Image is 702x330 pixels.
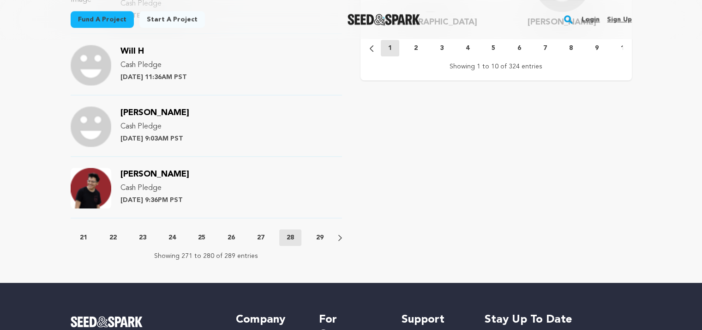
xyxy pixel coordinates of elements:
p: 9 [595,43,599,53]
a: [PERSON_NAME] [120,110,189,117]
p: [DATE] 9:36PM PST [120,196,189,205]
button: 3 [432,43,451,53]
p: 10 [621,43,628,53]
h5: Stay up to date [485,312,632,327]
p: Showing 1 to 10 of 324 entries [450,62,542,71]
img: Seed&Spark Logo Dark Mode [348,14,420,25]
p: 8 [569,43,573,53]
button: 29 [309,233,331,242]
p: 23 [139,233,146,242]
p: 1 [388,43,392,53]
button: 7 [536,43,554,53]
p: 6 [517,43,521,53]
p: Cash Pledge [120,60,187,71]
p: [DATE] 11:36AM PST [120,73,187,82]
p: 26 [228,233,235,242]
p: 24 [168,233,176,242]
a: Fund a project [71,11,134,28]
p: 2 [414,43,418,53]
p: 5 [492,43,495,53]
button: 25 [191,233,213,242]
span: Will H [120,47,144,55]
button: 8 [562,43,580,53]
p: 28 [287,233,294,242]
a: Seed&Spark Homepage [348,14,420,25]
button: 5 [484,43,503,53]
span: [PERSON_NAME] [120,109,189,117]
button: 9 [588,43,606,53]
p: 25 [198,233,205,242]
button: 1 [381,40,399,56]
button: 24 [161,233,183,242]
a: [PERSON_NAME] [120,171,189,178]
button: 10 [613,43,636,53]
button: 21 [72,233,95,242]
a: Start a project [139,11,205,28]
h5: Company [236,312,300,327]
button: 27 [250,233,272,242]
p: 29 [316,233,324,242]
p: Cash Pledge [120,121,189,132]
p: 7 [543,43,547,53]
h5: Support [402,312,466,327]
p: Cash Pledge [120,183,189,194]
p: [DATE] 9:03AM PST [120,134,189,143]
p: 4 [466,43,469,53]
button: 26 [220,233,242,242]
button: 6 [510,43,528,53]
img: Support Image [71,106,111,147]
button: 4 [458,43,477,53]
p: 3 [440,43,444,53]
img: Seed&Spark Logo [71,316,143,327]
a: Login [582,12,600,27]
p: Showing 271 to 280 of 289 entries [154,251,258,261]
img: Support Image [71,45,111,86]
span: [PERSON_NAME] [120,170,189,178]
p: 21 [80,233,87,242]
a: Seed&Spark Homepage [71,316,218,327]
a: Sign up [607,12,631,27]
button: 23 [132,233,154,242]
img: Support Image [71,168,111,208]
p: 27 [257,233,264,242]
button: 28 [279,229,301,246]
button: 22 [102,233,124,242]
a: Will H [120,48,144,55]
p: 22 [109,233,117,242]
button: 2 [407,43,425,53]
